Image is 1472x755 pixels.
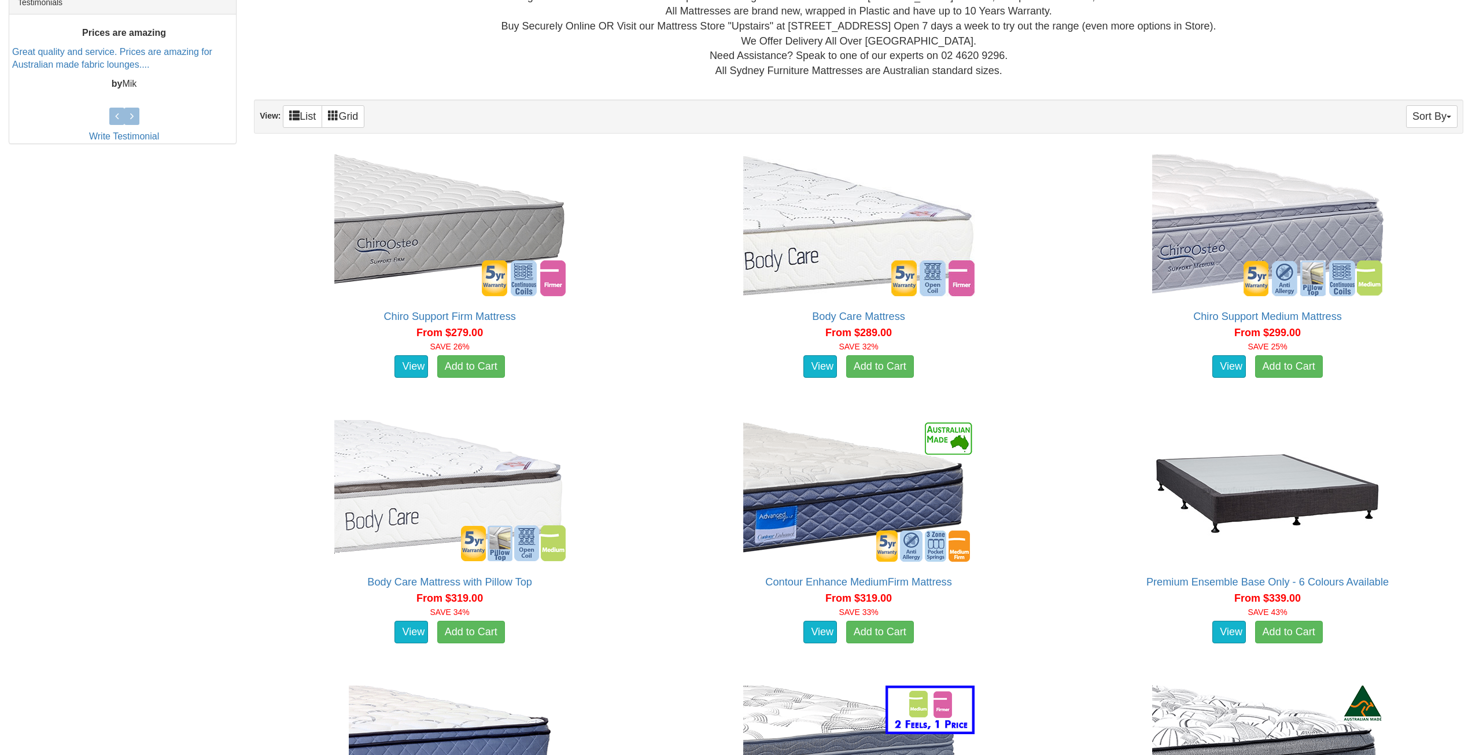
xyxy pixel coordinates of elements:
a: Body Care Mattress [812,311,905,322]
a: Grid [322,105,364,128]
a: Body Care Mattress with Pillow Top [367,576,532,588]
a: Write Testimonial [89,131,159,141]
img: Contour Enhance MediumFirm Mattress [740,417,977,565]
span: From $319.00 [416,592,483,604]
a: Add to Cart [437,355,505,378]
b: Prices are amazing [82,28,166,38]
font: SAVE 32% [839,342,878,351]
span: From $339.00 [1234,592,1301,604]
strong: View: [260,111,281,120]
a: Great quality and service. Prices are amazing for Australian made fabric lounges.... [12,47,212,70]
a: Add to Cart [1255,621,1323,644]
font: SAVE 25% [1248,342,1287,351]
span: From $289.00 [825,327,892,338]
font: SAVE 26% [430,342,470,351]
font: SAVE 33% [839,607,878,617]
a: View [803,621,837,644]
button: Sort By [1406,105,1458,128]
b: by [112,79,123,89]
img: Premium Ensemble Base Only - 6 Colours Available [1149,417,1386,565]
span: From $279.00 [416,327,483,338]
font: SAVE 34% [430,607,470,617]
p: Mik [12,78,236,91]
a: Contour Enhance MediumFirm Mattress [765,576,951,588]
a: Chiro Support Firm Mattress [383,311,515,322]
a: View [394,355,428,378]
a: View [1212,621,1246,644]
a: Premium Ensemble Base Only - 6 Colours Available [1146,576,1389,588]
a: Add to Cart [846,621,914,644]
img: Chiro Support Medium Mattress [1149,152,1386,299]
img: Chiro Support Firm Mattress [331,152,569,299]
img: Body Care Mattress with Pillow Top [331,417,569,565]
a: View [1212,355,1246,378]
a: View [803,355,837,378]
a: Add to Cart [437,621,505,644]
span: From $299.00 [1234,327,1301,338]
a: List [283,105,322,128]
font: SAVE 43% [1248,607,1287,617]
a: View [394,621,428,644]
a: Add to Cart [846,355,914,378]
a: Chiro Support Medium Mattress [1193,311,1342,322]
a: Add to Cart [1255,355,1323,378]
span: From $319.00 [825,592,892,604]
img: Body Care Mattress [740,152,977,299]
